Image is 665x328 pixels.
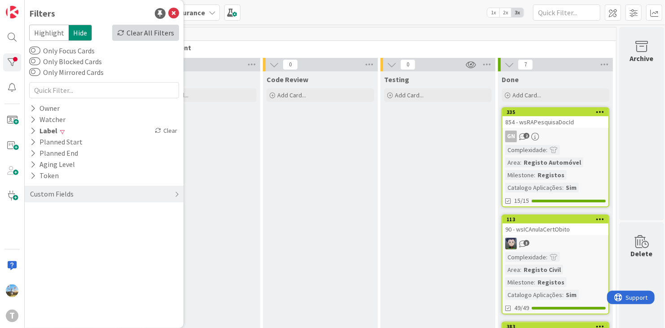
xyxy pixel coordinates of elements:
span: Add Card... [512,91,541,99]
span: Add Card... [395,91,424,99]
div: Registos [535,277,567,287]
div: T [6,310,18,322]
div: Archive [630,53,654,64]
div: GN [505,131,517,142]
span: 2x [499,8,512,17]
div: Sim [564,290,579,300]
span: : [520,157,521,167]
span: 7 [518,59,533,70]
div: Registo Automóvel [521,157,583,167]
label: Only Mirrored Cards [29,67,104,78]
div: Clear [153,125,179,136]
div: 90 - wsICAnulaCertObito [503,223,608,235]
div: Registos [535,170,567,180]
div: Catalogo Aplicações [505,183,562,192]
input: Quick Filter... [29,82,179,98]
img: DG [6,284,18,297]
div: LS [503,238,608,249]
span: 0 [283,59,298,70]
img: Visit kanbanzone.com [6,6,18,18]
img: LS [505,238,517,249]
button: Only Blocked Cards [29,57,40,66]
span: : [546,145,547,155]
span: Code Review [267,75,308,84]
div: Complexidade [505,145,546,155]
div: Sim [564,183,579,192]
span: 49/49 [514,303,529,313]
span: : [562,183,564,192]
span: 2 [524,133,529,139]
span: 3x [512,8,524,17]
div: Aging Level [29,159,76,170]
div: Planned End [29,148,79,159]
div: 854 - wsRAPesquisaDocId [503,116,608,128]
span: Highlight [29,25,69,41]
div: Planned Start [29,136,83,148]
div: Catalogo Aplicações [505,290,562,300]
div: Registo Civil [521,265,563,275]
div: Custom Fields [29,188,74,200]
div: 335 [503,108,608,116]
span: Hide [69,25,92,41]
div: GN [503,131,608,142]
div: 113 [507,216,608,223]
div: Milestone [505,277,534,287]
span: : [546,252,547,262]
span: 3 [524,240,529,246]
div: Token [29,170,60,181]
div: Complexidade [505,252,546,262]
div: 113 [503,215,608,223]
div: Label [29,125,58,136]
span: 1x [487,8,499,17]
input: Quick Filter... [533,4,600,21]
div: Delete [631,248,653,259]
span: Done [502,75,519,84]
label: Only Blocked Cards [29,56,102,67]
span: 0 [400,59,416,70]
span: : [534,277,535,287]
label: Only Focus Cards [29,45,95,56]
div: 335854 - wsRAPesquisaDocId [503,108,608,128]
span: : [562,290,564,300]
div: Clear All Filters [112,25,179,41]
div: Watcher [29,114,66,125]
button: Only Mirrored Cards [29,68,40,77]
div: 335 [507,109,608,115]
div: Milestone [505,170,534,180]
span: : [534,170,535,180]
span: Support [19,1,41,12]
span: Testing [384,75,409,84]
span: Add Card... [277,91,306,99]
span: : [520,265,521,275]
div: Area [505,157,520,167]
div: Filters [29,7,55,20]
div: 11390 - wsICAnulaCertObito [503,215,608,235]
button: Only Focus Cards [29,46,40,55]
span: Development [147,43,605,52]
div: Area [505,265,520,275]
div: Owner [29,103,61,114]
span: 15/15 [514,196,529,206]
